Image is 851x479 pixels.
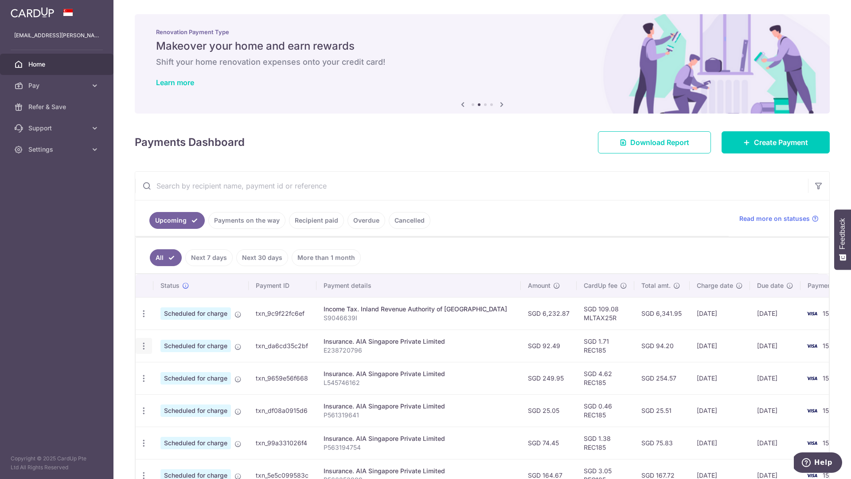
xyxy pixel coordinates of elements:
[521,330,577,362] td: SGD 92.49
[249,362,316,394] td: txn_9659e56f668
[324,443,514,452] p: P563194754
[185,249,233,266] a: Next 7 days
[521,297,577,330] td: SGD 6,232.87
[347,212,385,229] a: Overdue
[160,404,231,417] span: Scheduled for charge
[160,281,180,290] span: Status
[739,214,819,223] a: Read more on statuses
[750,427,800,459] td: [DATE]
[803,341,821,351] img: Bank Card
[803,308,821,319] img: Bank Card
[316,274,521,297] th: Payment details
[28,81,87,90] span: Pay
[324,314,514,322] p: S9046639I
[135,134,245,150] h4: Payments Dashboard
[754,137,808,148] span: Create Payment
[11,7,54,18] img: CardUp
[722,131,830,153] a: Create Payment
[292,249,361,266] a: More than 1 month
[28,102,87,111] span: Refer & Save
[750,330,800,362] td: [DATE]
[249,330,316,362] td: txn_da6cd35c2bf
[249,427,316,459] td: txn_99a331026f4
[156,57,808,67] h6: Shift your home renovation expenses onto your credit card!
[630,137,689,148] span: Download Report
[156,39,808,53] h5: Makeover your home and earn rewards
[839,218,847,249] span: Feedback
[249,297,316,330] td: txn_9c9f22fc6ef
[236,249,288,266] a: Next 30 days
[803,373,821,384] img: Bank Card
[739,214,810,223] span: Read more on statuses
[794,452,842,475] iframe: Opens a widget where you can find more information
[324,305,514,314] div: Income Tax. Inland Revenue Authority of [GEOGRAPHIC_DATA]
[150,249,182,266] a: All
[160,372,231,385] span: Scheduled for charge
[324,402,514,411] div: Insurance. AIA Singapore Private Limited
[690,330,750,362] td: [DATE]
[156,28,808,35] p: Renovation Payment Type
[750,394,800,427] td: [DATE]
[208,212,285,229] a: Payments on the way
[634,330,690,362] td: SGD 94.20
[577,362,634,394] td: SGD 4.62 REC185
[834,209,851,270] button: Feedback - Show survey
[135,14,830,114] img: Renovation banner
[389,212,430,229] a: Cancelled
[324,411,514,420] p: P561319641
[324,467,514,475] div: Insurance. AIA Singapore Private Limited
[634,394,690,427] td: SGD 25.51
[634,362,690,394] td: SGD 254.57
[823,407,837,414] span: 1502
[249,274,316,297] th: Payment ID
[598,131,711,153] a: Download Report
[324,337,514,346] div: Insurance. AIA Singapore Private Limited
[324,346,514,355] p: E238720796
[690,362,750,394] td: [DATE]
[521,362,577,394] td: SGD 249.95
[750,362,800,394] td: [DATE]
[803,405,821,416] img: Bank Card
[697,281,733,290] span: Charge date
[757,281,784,290] span: Due date
[324,369,514,378] div: Insurance. AIA Singapore Private Limited
[803,438,821,448] img: Bank Card
[641,281,671,290] span: Total amt.
[823,374,837,382] span: 1502
[160,340,231,352] span: Scheduled for charge
[135,172,808,200] input: Search by recipient name, payment id or reference
[28,124,87,133] span: Support
[156,78,194,87] a: Learn more
[160,307,231,320] span: Scheduled for charge
[750,297,800,330] td: [DATE]
[577,297,634,330] td: SGD 109.08 MLTAX25R
[634,427,690,459] td: SGD 75.83
[521,427,577,459] td: SGD 74.45
[690,394,750,427] td: [DATE]
[160,437,231,449] span: Scheduled for charge
[14,31,99,40] p: [EMAIL_ADDRESS][PERSON_NAME][DOMAIN_NAME]
[634,297,690,330] td: SGD 6,341.95
[28,60,87,69] span: Home
[528,281,550,290] span: Amount
[823,439,837,447] span: 1502
[823,471,837,479] span: 1502
[28,145,87,154] span: Settings
[577,427,634,459] td: SGD 1.38 REC185
[521,394,577,427] td: SGD 25.05
[690,297,750,330] td: [DATE]
[823,342,837,349] span: 1502
[577,394,634,427] td: SGD 0.46 REC185
[289,212,344,229] a: Recipient paid
[584,281,617,290] span: CardUp fee
[324,434,514,443] div: Insurance. AIA Singapore Private Limited
[577,330,634,362] td: SGD 1.71 REC185
[149,212,205,229] a: Upcoming
[249,394,316,427] td: txn_df08a0915d6
[324,378,514,387] p: L545746162
[823,310,837,317] span: 1502
[690,427,750,459] td: [DATE]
